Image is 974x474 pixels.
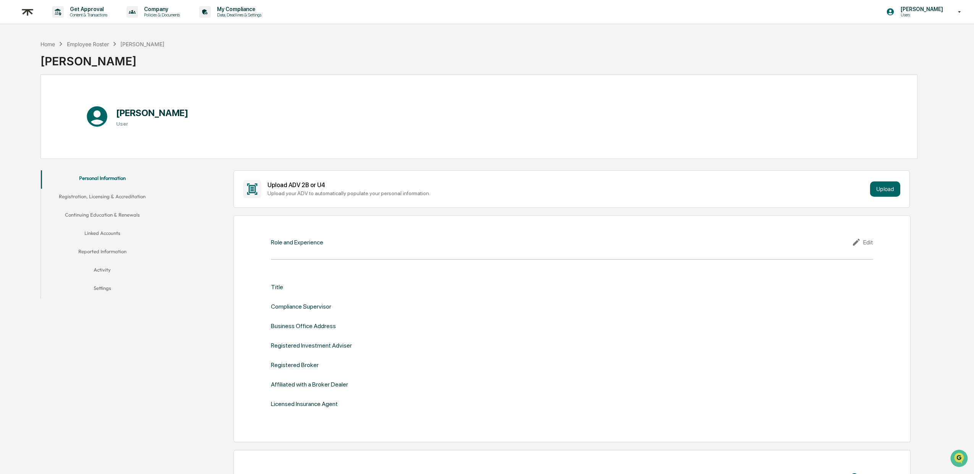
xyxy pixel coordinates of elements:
a: 🗄️Attestations [52,93,98,107]
div: Upload your ADV to automatically populate your personal information. [267,190,867,196]
button: Reported Information [41,244,163,262]
div: 🔎 [8,112,14,118]
a: Powered byPylon [54,129,92,135]
button: Linked Accounts [41,225,163,244]
div: Start new chat [26,58,125,66]
p: Data, Deadlines & Settings [211,12,265,18]
a: 🖐️Preclearance [5,93,52,107]
button: Upload [870,181,900,197]
div: Role and Experience [271,239,323,246]
div: Edit [852,238,873,247]
p: Policies & Documents [138,12,184,18]
div: [PERSON_NAME] [120,41,164,47]
button: Start new chat [130,61,139,70]
div: secondary tabs example [41,170,163,299]
div: Registered Broker [271,361,319,369]
div: Title [271,283,283,291]
div: We're available if you need us! [26,66,97,72]
div: Business Office Address [271,322,336,330]
p: How can we help? [8,16,139,28]
iframe: Open customer support [950,449,970,469]
div: Home [41,41,55,47]
p: Company [138,6,184,12]
span: Attestations [63,96,95,104]
img: 1746055101610-c473b297-6a78-478c-a979-82029cc54cd1 [8,58,21,72]
div: Employee Roster [67,41,109,47]
div: 🗄️ [55,97,62,103]
button: Activity [41,262,163,280]
p: My Compliance [211,6,265,12]
div: Registered Investment Adviser [271,342,352,349]
p: Users [895,12,947,18]
div: Compliance Supervisor [271,303,331,310]
button: Continuing Education & Renewals [41,207,163,225]
span: Preclearance [15,96,49,104]
p: Get Approval [64,6,111,12]
img: logo [18,3,37,21]
div: 🖐️ [8,97,14,103]
h1: [PERSON_NAME] [116,107,188,118]
div: [PERSON_NAME] [41,48,164,68]
button: Personal Information [41,170,163,189]
div: Affiliated with a Broker Dealer [271,381,348,388]
div: Licensed Insurance Agent [271,400,338,408]
span: Pylon [76,129,92,135]
span: Data Lookup [15,111,48,118]
h3: User [116,121,188,127]
p: [PERSON_NAME] [895,6,947,12]
button: Settings [41,280,163,299]
button: Registration, Licensing & Accreditation [41,189,163,207]
p: Content & Transactions [64,12,111,18]
a: 🔎Data Lookup [5,108,51,121]
div: Upload ADV 2B or U4 [267,181,867,189]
